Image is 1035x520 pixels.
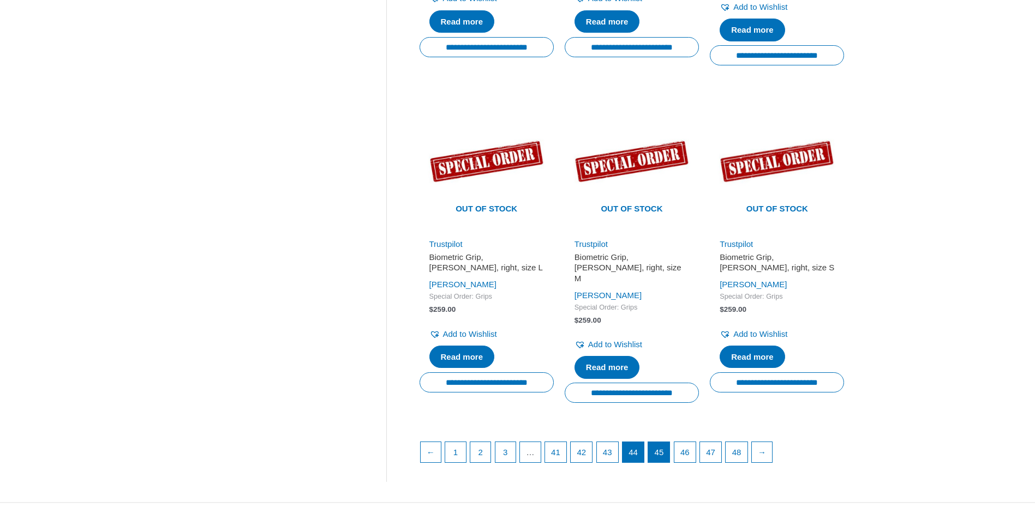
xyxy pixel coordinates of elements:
span: Add to Wishlist [443,329,497,338]
a: ← [421,442,441,463]
span: $ [575,316,579,324]
span: Out of stock [573,197,691,222]
h2: Biometric Grip, [PERSON_NAME], right, size S [720,252,834,273]
span: Special Order: Grips [429,292,544,301]
a: Add to Wishlist [429,326,497,342]
span: Add to Wishlist [588,340,642,349]
a: Read more about “Magazine Weight, .22 LR, 35g” [429,10,495,33]
bdi: 259.00 [575,316,601,324]
a: Page 45 [648,442,669,463]
a: Read more about “Biometric Grip, Blue Angel, right, size M” [575,356,640,379]
span: $ [429,305,434,313]
a: Page 2 [470,442,491,463]
span: Add to Wishlist [733,2,787,11]
a: Biometric Grip, [PERSON_NAME], right, size M [575,252,689,288]
a: Page 48 [726,442,747,463]
a: [PERSON_NAME] [720,280,787,289]
a: Trustpilot [720,239,753,249]
a: Page 1 [445,442,466,463]
h2: Biometric Grip, [PERSON_NAME], right, size L [429,252,544,273]
a: Out of stock [710,96,844,230]
a: Biometric Grip, [PERSON_NAME], right, size L [429,252,544,277]
nav: Product Pagination [420,442,845,469]
bdi: 259.00 [429,305,456,313]
img: Biometric Grip, Blue Angel, right, size M [565,96,699,230]
a: Read more about “Biometric Grip, Blue Angel, left, size M” [720,19,785,41]
a: Read more about “Biometric Grip, Blue Angel, right, size L” [429,346,495,368]
a: Page 43 [597,442,618,463]
a: [PERSON_NAME] [429,280,496,289]
span: Special Order: Grips [575,303,689,312]
a: Page 42 [571,442,592,463]
a: Trustpilot [429,239,463,249]
a: Biometric Grip, [PERSON_NAME], right, size S [720,252,834,277]
span: Special Order: Grips [720,292,834,301]
a: Out of stock [420,96,554,230]
a: → [752,442,773,463]
img: Biometric Grip, Blue Angel, right, size L [420,96,554,230]
a: Add to Wishlist [720,326,787,342]
span: Page 44 [623,442,644,463]
span: $ [720,305,724,313]
a: Page 41 [545,442,566,463]
a: Out of stock [565,96,699,230]
a: Read more about “LG300 Barrel Weight, 80g” [575,10,640,33]
a: Read more about “Biometric Grip, Blue Angel, right, size S” [720,346,785,368]
h2: Biometric Grip, [PERSON_NAME], right, size M [575,252,689,284]
bdi: 259.00 [720,305,746,313]
span: … [520,442,541,463]
a: Add to Wishlist [575,337,642,352]
a: [PERSON_NAME] [575,291,642,300]
span: Out of stock [718,197,836,222]
a: Trustpilot [575,239,608,249]
span: Out of stock [428,197,546,222]
img: Biometric Grip, Blue Angel, right, size S [710,96,844,230]
a: Page 3 [495,442,516,463]
span: Add to Wishlist [733,329,787,338]
a: Page 47 [700,442,721,463]
a: Page 46 [674,442,696,463]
